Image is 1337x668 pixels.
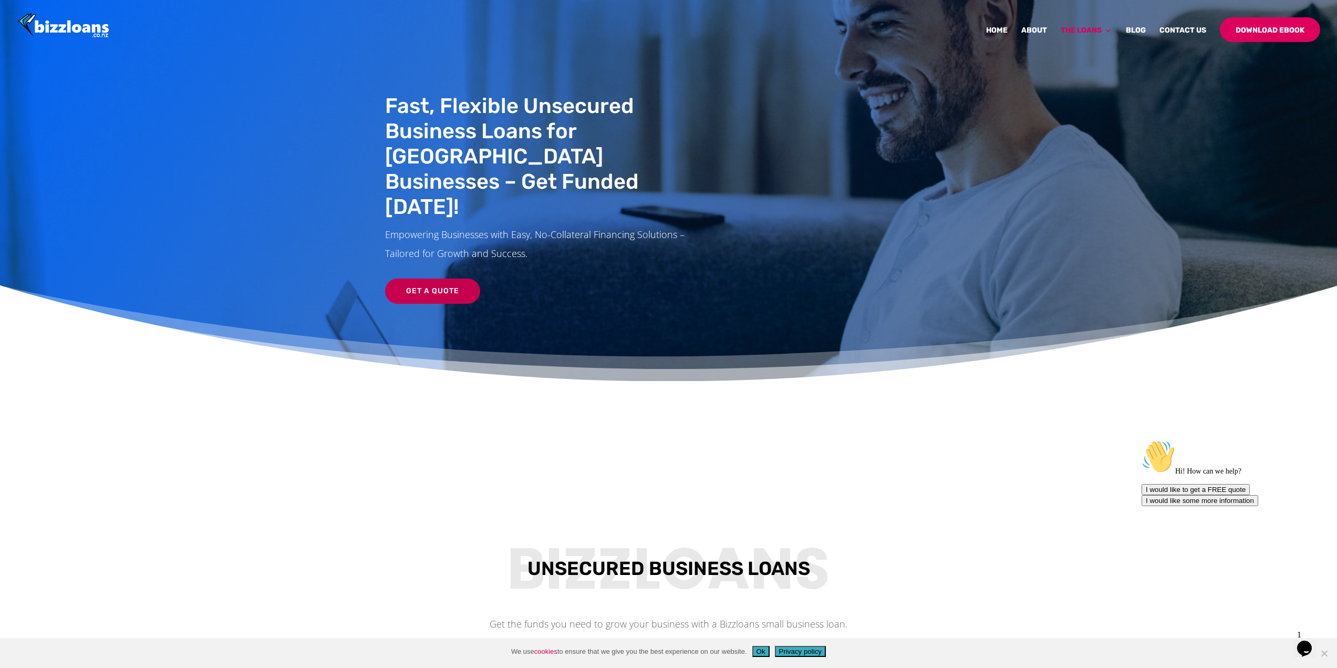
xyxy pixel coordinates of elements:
div: Get the funds you need to grow your business with a Bizzloans small business loan. [385,616,952,632]
div: 👋Hi! How can we help?I would like to get a FREE quoteI would like some more information [4,4,193,70]
iframe: chat widget [1137,436,1326,621]
span: We use to ensure that we give you the best experience on our website. [511,646,747,657]
a: The Loans [1061,27,1112,52]
button: I would like to get a FREE quote [4,48,112,59]
span: Bizzloans [507,557,831,580]
p: Empowering Businesses with Easy, No-Collateral Financing Solutions – Tailored for Growth and Succ... [385,225,700,263]
a: Get a Quote [385,279,480,304]
iframe: chat widget [1293,626,1326,657]
h3: Unsecured Business Loans [385,557,952,580]
a: Contact Us [1159,27,1206,52]
a: About [1021,27,1047,52]
button: Ok [752,646,770,657]
button: I would like some more information [4,59,121,70]
a: Home [986,27,1008,52]
img: Bizzloans New Zealand [18,13,109,39]
span: Hi! How can we help? [4,32,104,39]
a: cookies [534,648,557,655]
img: :wave: [4,4,38,38]
button: Privacy policy [775,646,826,657]
h1: Fast, Flexible Unsecured Business Loans for [GEOGRAPHIC_DATA] Businesses – Get Funded [DATE]! [385,94,700,225]
a: Download Ebook [1220,17,1320,42]
a: Blog [1126,27,1146,52]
